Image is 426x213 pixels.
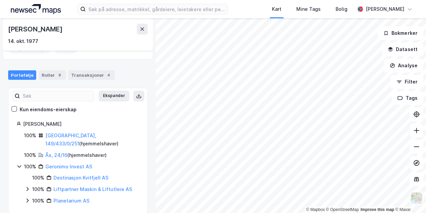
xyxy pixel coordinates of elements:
div: 8 [56,72,63,78]
div: 100% [32,197,44,205]
div: [PERSON_NAME] [23,120,139,128]
div: ( hjemmelshaver ) [45,132,139,148]
a: Mapbox [306,207,325,212]
div: 100% [32,185,44,193]
button: Filter [391,75,423,89]
div: Kart [272,5,281,13]
div: 100% [24,163,36,171]
button: Bokmerker [378,26,423,40]
div: [PERSON_NAME] [366,5,404,13]
div: Bolig [336,5,347,13]
a: Destinasjon Kvitfjell AS [54,175,108,181]
div: Portefølje [8,70,36,80]
iframe: Chat Widget [392,181,426,213]
a: Improve this map [361,207,394,212]
div: [PERSON_NAME] [8,24,64,34]
div: 100% [24,132,36,140]
img: logo.a4113a55bc3d86da70a041830d287a7e.svg [11,4,61,14]
input: Søk [20,91,94,101]
a: Planetarium AS [54,198,89,204]
div: 4 [105,72,112,78]
div: 14. okt. 1977 [8,37,38,45]
div: 100% [24,151,36,159]
a: Liftpartner Maskin & Liftutleie AS [54,186,132,192]
button: Datasett [382,43,423,56]
button: Tags [392,91,423,105]
div: Kun eiendoms-eierskap [20,105,77,114]
div: Mine Tags [296,5,321,13]
div: Transaksjoner [68,70,115,80]
input: Søk på adresse, matrikkel, gårdeiere, leietakere eller personer [86,4,228,14]
div: ( hjemmelshaver ) [45,151,107,159]
div: 100% [32,174,44,182]
a: Geronimo Invest AS [45,164,92,169]
a: OpenStreetMap [326,207,359,212]
button: Ekspander [99,91,129,101]
button: Analyse [384,59,423,72]
div: Roller [39,70,66,80]
a: [GEOGRAPHIC_DATA], 149/433/0/251 [45,133,96,146]
a: Ås, 24/16 [45,152,67,158]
